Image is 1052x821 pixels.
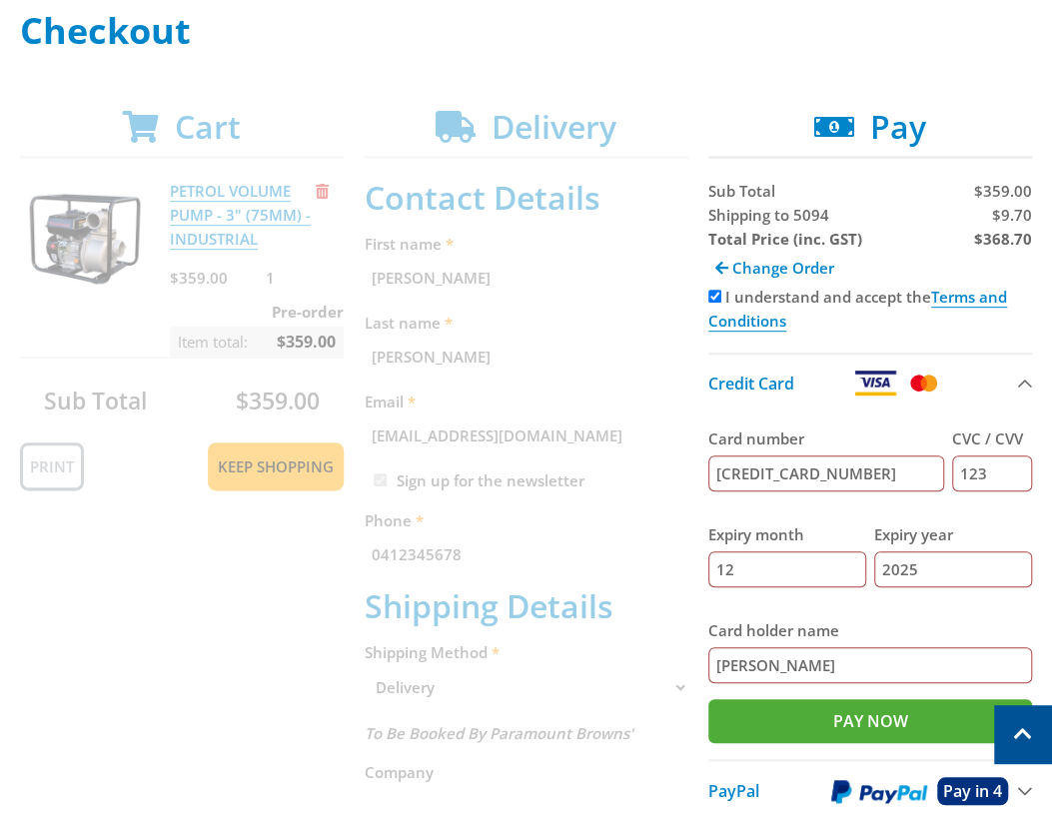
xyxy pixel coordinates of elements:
span: PayPal [708,780,759,802]
input: MM [708,551,866,587]
h1: Checkout [20,11,1032,51]
span: Sub Total [708,181,775,201]
strong: Total Price (inc. GST) [708,229,862,249]
button: PayPal Pay in 4 [708,759,1032,821]
button: Credit Card [708,353,1032,411]
img: Mastercard [906,371,941,396]
label: Expiry month [708,522,866,546]
label: Card number [708,426,944,450]
input: Please accept the terms and conditions. [708,290,721,303]
label: Card holder name [708,618,1032,642]
label: CVC / CVV [952,426,1032,450]
span: Change Order [732,258,834,278]
span: Pay in 4 [943,780,1002,802]
img: PayPal [831,779,927,804]
span: Pay [870,105,926,148]
span: Credit Card [708,373,794,395]
span: $9.70 [992,205,1032,225]
input: YY [874,551,1032,587]
label: Expiry year [874,522,1032,546]
strong: $368.70 [974,229,1032,249]
span: $359.00 [974,181,1032,201]
span: Shipping to 5094 [708,205,829,225]
a: Change Order [708,251,841,285]
label: I understand and accept the [708,287,1007,331]
input: Pay Now [708,699,1032,743]
img: Visa [853,371,897,396]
